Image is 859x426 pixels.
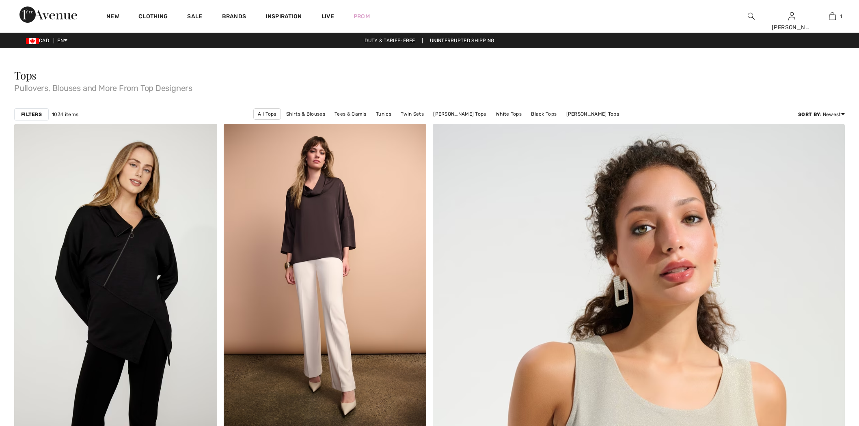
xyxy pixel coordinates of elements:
[429,109,490,119] a: [PERSON_NAME] Tops
[52,111,78,118] span: 1034 items
[282,109,329,119] a: Shirts & Blouses
[26,38,39,44] img: Canadian Dollar
[354,12,370,21] a: Prom
[57,38,67,43] span: EN
[748,11,755,21] img: search the website
[812,11,852,21] a: 1
[138,13,168,22] a: Clothing
[840,13,842,20] span: 1
[106,13,119,22] a: New
[253,108,281,120] a: All Tops
[492,109,526,119] a: White Tops
[829,11,836,21] img: My Bag
[397,109,428,119] a: Twin Sets
[222,13,246,22] a: Brands
[322,12,334,21] a: Live
[265,13,302,22] span: Inspiration
[330,109,371,119] a: Tees & Camis
[772,23,812,32] div: [PERSON_NAME]
[562,109,623,119] a: [PERSON_NAME] Tops
[798,111,845,118] div: : Newest
[527,109,561,119] a: Black Tops
[21,111,42,118] strong: Filters
[788,11,795,21] img: My Info
[26,38,52,43] span: CAD
[19,6,77,23] img: 1ère Avenue
[14,68,37,82] span: Tops
[798,112,820,117] strong: Sort By
[788,12,795,20] a: Sign In
[14,81,845,92] span: Pullovers, Blouses and More From Top Designers
[372,109,395,119] a: Tunics
[187,13,202,22] a: Sale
